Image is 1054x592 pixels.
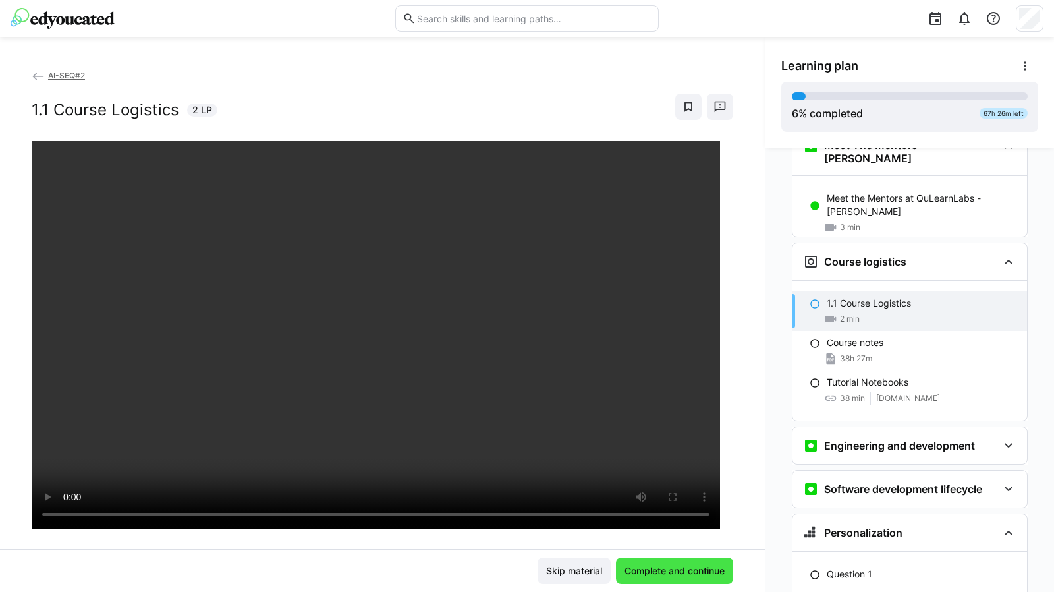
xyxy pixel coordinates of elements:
[824,255,906,268] h3: Course logistics
[792,105,863,121] div: % completed
[824,483,982,496] h3: Software development lifecycle
[781,59,858,73] span: Learning plan
[824,439,975,452] h3: Engineering and development
[538,558,611,584] button: Skip material
[827,336,883,349] p: Course notes
[840,314,860,324] span: 2 min
[616,558,733,584] button: Complete and continue
[840,393,865,403] span: 38 min
[840,222,860,233] span: 3 min
[827,568,872,581] p: Question 1
[840,353,872,364] span: 38h 27m
[623,564,727,577] span: Complete and continue
[827,192,1016,218] p: Meet the Mentors at QuLearnLabs - [PERSON_NAME]
[824,138,998,165] h3: Meet The Mentors - [PERSON_NAME]
[416,13,652,24] input: Search skills and learning paths…
[824,526,902,539] h3: Personalization
[876,393,940,403] span: [DOMAIN_NAME]
[32,71,85,80] a: AI-SEQ#2
[827,376,908,389] p: Tutorial Notebooks
[32,100,179,120] h2: 1.1 Course Logistics
[980,108,1028,119] div: 67h 26m left
[48,71,85,80] span: AI-SEQ#2
[192,104,212,117] span: 2 LP
[827,297,911,310] p: 1.1 Course Logistics
[792,107,798,120] span: 6
[544,564,604,577] span: Skip material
